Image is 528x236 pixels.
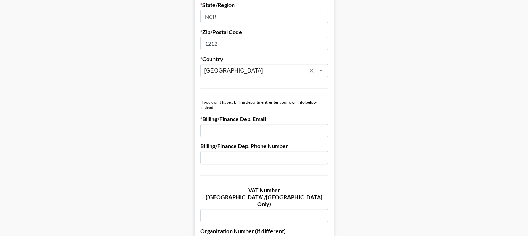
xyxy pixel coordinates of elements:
div: If you don't have a billing department, enter your own info below instead. [200,100,328,110]
label: State/Region [200,1,328,8]
label: Zip/Postal Code [200,28,328,35]
label: VAT Number ([GEOGRAPHIC_DATA]/[GEOGRAPHIC_DATA] Only) [200,187,328,208]
label: Billing/Finance Dep. Email [200,116,328,123]
label: Billing/Finance Dep. Phone Number [200,143,328,150]
button: Clear [307,66,317,75]
label: Organization Number (if different) [200,228,328,235]
button: Open [316,66,326,75]
label: Country [200,56,328,62]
